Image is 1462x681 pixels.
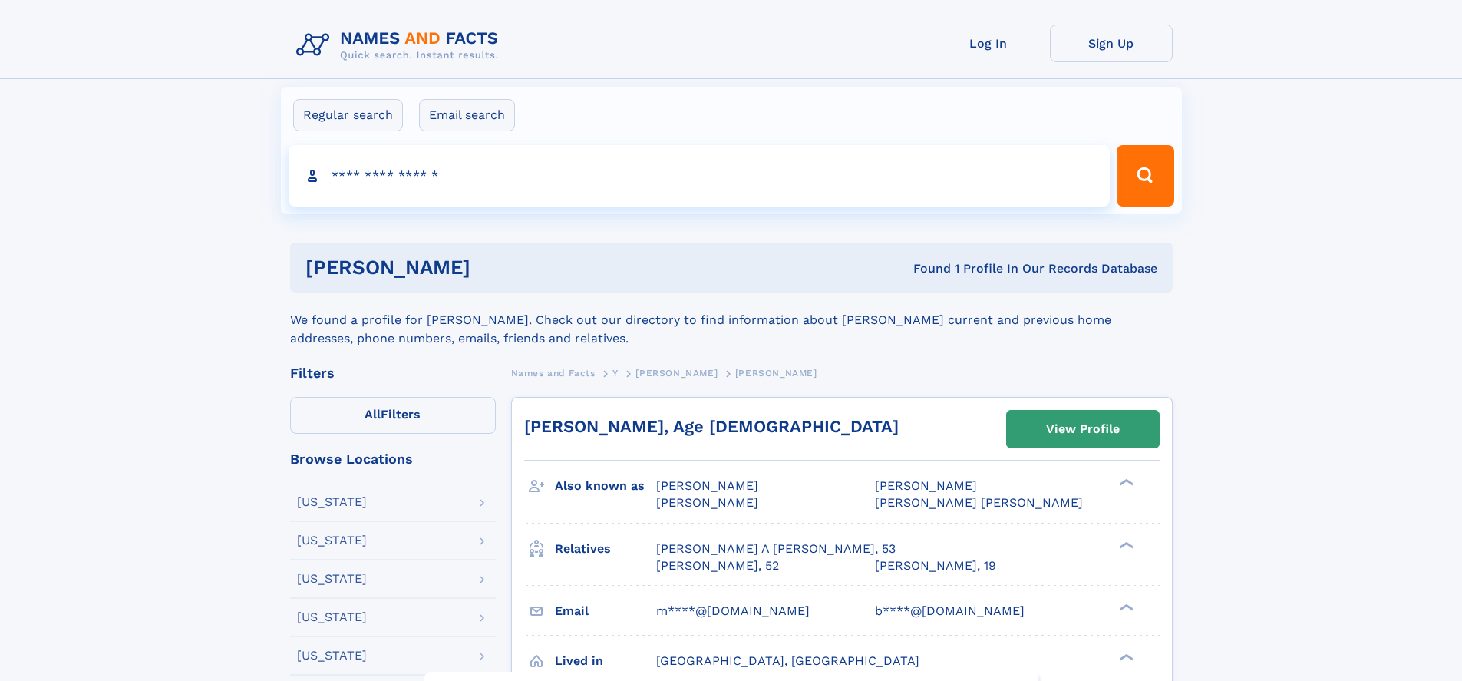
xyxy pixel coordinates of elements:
[297,496,367,508] div: [US_STATE]
[1007,411,1159,448] a: View Profile
[875,495,1083,510] span: [PERSON_NAME] [PERSON_NAME]
[1050,25,1173,62] a: Sign Up
[289,145,1111,207] input: search input
[735,368,817,379] span: [PERSON_NAME]
[297,650,367,662] div: [US_STATE]
[555,473,656,499] h3: Also known as
[656,653,919,668] span: [GEOGRAPHIC_DATA], [GEOGRAPHIC_DATA]
[290,366,496,380] div: Filters
[419,99,515,131] label: Email search
[290,293,1173,348] div: We found a profile for [PERSON_NAME]. Check out our directory to find information about [PERSON_N...
[612,368,619,379] span: Y
[691,260,1157,277] div: Found 1 Profile In Our Records Database
[290,25,511,66] img: Logo Names and Facts
[1116,652,1134,662] div: ❯
[297,534,367,547] div: [US_STATE]
[555,648,656,674] h3: Lived in
[555,536,656,562] h3: Relatives
[656,495,758,510] span: [PERSON_NAME]
[656,541,896,557] a: [PERSON_NAME] A [PERSON_NAME], 53
[612,363,619,382] a: Y
[293,99,403,131] label: Regular search
[524,417,899,436] a: [PERSON_NAME], Age [DEMOGRAPHIC_DATA]
[927,25,1050,62] a: Log In
[635,368,718,379] span: [PERSON_NAME]
[290,452,496,466] div: Browse Locations
[1046,412,1120,447] div: View Profile
[635,363,718,382] a: [PERSON_NAME]
[555,598,656,624] h3: Email
[511,363,596,382] a: Names and Facts
[297,573,367,585] div: [US_STATE]
[1117,145,1173,207] button: Search Button
[305,258,692,277] h1: [PERSON_NAME]
[656,557,779,574] a: [PERSON_NAME], 52
[290,397,496,434] label: Filters
[875,557,996,574] a: [PERSON_NAME], 19
[1116,540,1134,550] div: ❯
[365,407,381,421] span: All
[297,611,367,623] div: [US_STATE]
[1116,602,1134,612] div: ❯
[656,478,758,493] span: [PERSON_NAME]
[1116,478,1134,488] div: ❯
[875,478,977,493] span: [PERSON_NAME]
